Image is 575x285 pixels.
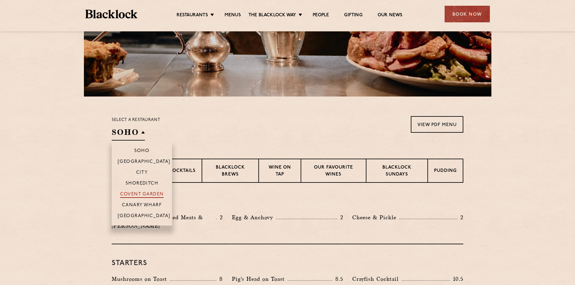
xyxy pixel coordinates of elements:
p: 8 [216,275,223,283]
p: Mushrooms on Toast [112,275,170,283]
p: Cocktails [169,168,196,175]
a: Gifting [344,12,362,19]
p: [GEOGRAPHIC_DATA] [118,214,171,220]
a: People [313,12,329,19]
a: The Blacklock Way [248,12,296,19]
h3: Pre Chop Bites [112,198,463,206]
a: Our News [378,12,403,19]
h3: Starters [112,259,463,267]
p: Wine on Tap [265,164,295,179]
p: Crayfish Cocktail [352,275,402,283]
p: Shoreditch [126,181,158,187]
p: Egg & Anchovy [232,213,276,222]
p: 2 [337,214,343,221]
p: [GEOGRAPHIC_DATA] [118,159,171,165]
h2: SOHO [112,127,145,141]
p: Soho [134,148,150,154]
a: Restaurants [177,12,208,19]
p: Blacklock Sundays [372,164,421,179]
p: Blacklock Brews [208,164,252,179]
img: BL_Textured_Logo-footer-cropped.svg [85,10,138,18]
a: View PDF Menu [411,116,463,133]
p: Select a restaurant [112,116,160,124]
p: 2 [457,214,463,221]
p: Pig's Head on Toast [232,275,288,283]
p: 10.5 [450,275,463,283]
p: Pudding [434,168,457,175]
p: City [136,170,148,176]
p: Our favourite wines [307,164,359,179]
p: Covent Garden [120,192,164,198]
p: Canary Wharf [122,203,162,209]
p: Cheese & Pickle [352,213,399,222]
a: Menus [225,12,241,19]
p: 2 [217,214,223,221]
div: Book Now [445,6,490,22]
p: 8.5 [332,275,343,283]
